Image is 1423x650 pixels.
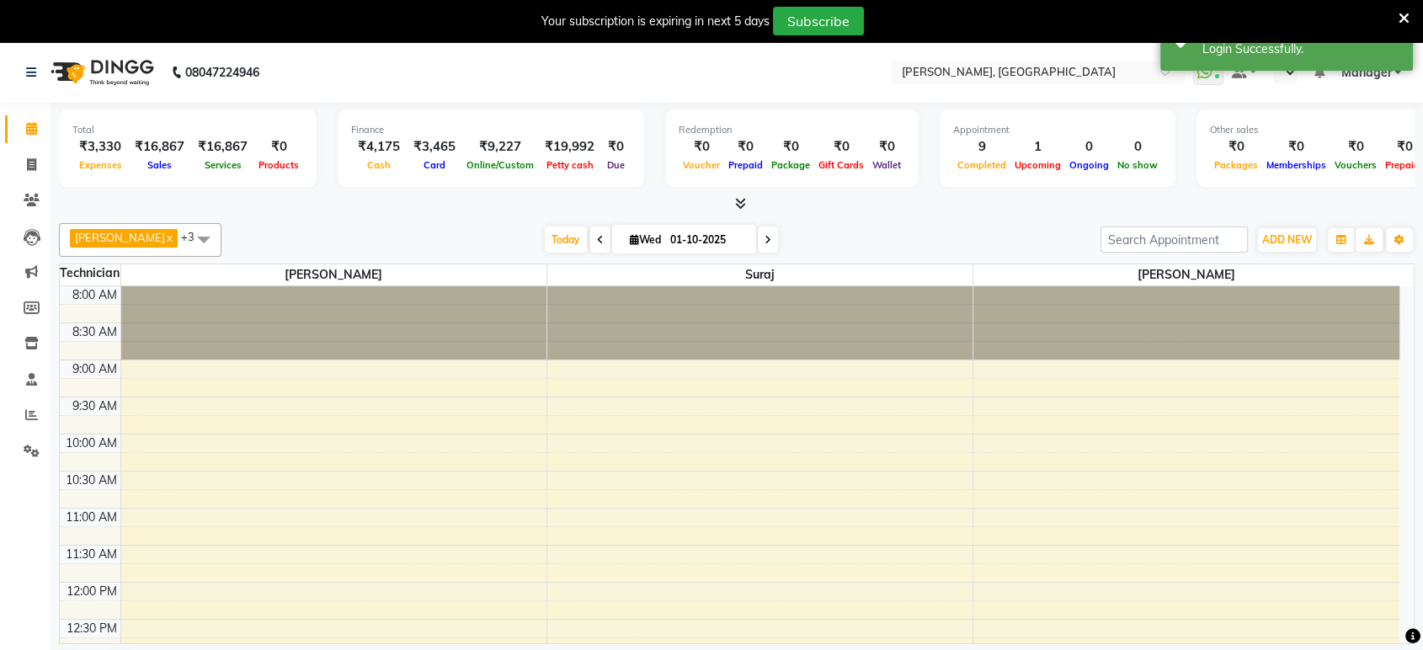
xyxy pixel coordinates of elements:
[1101,226,1248,253] input: Search Appointment
[62,472,120,489] div: 10:30 AM
[1010,159,1065,171] span: Upcoming
[541,13,770,30] div: Your subscription is expiring in next 5 days
[953,159,1010,171] span: Completed
[1262,137,1330,157] div: ₹0
[72,137,128,157] div: ₹3,330
[1065,137,1113,157] div: 0
[63,583,120,600] div: 12:00 PM
[191,137,254,157] div: ₹16,867
[1113,159,1162,171] span: No show
[462,137,538,157] div: ₹9,227
[953,123,1162,137] div: Appointment
[1262,233,1312,246] span: ADD NEW
[181,230,207,243] span: +3
[679,159,724,171] span: Voucher
[603,159,629,171] span: Due
[538,137,601,157] div: ₹19,992
[363,159,395,171] span: Cash
[665,227,749,253] input: 2025-10-01
[767,159,814,171] span: Package
[75,159,126,171] span: Expenses
[72,123,303,137] div: Total
[60,264,120,282] div: Technician
[62,546,120,563] div: 11:30 AM
[69,360,120,378] div: 9:00 AM
[679,123,905,137] div: Redemption
[601,137,631,157] div: ₹0
[547,264,973,285] span: Suraj
[773,7,864,35] button: Subscribe
[626,233,665,246] span: Wed
[62,509,120,526] div: 11:00 AM
[1330,137,1381,157] div: ₹0
[1210,137,1262,157] div: ₹0
[767,137,814,157] div: ₹0
[1065,159,1113,171] span: Ongoing
[254,159,303,171] span: Products
[128,137,191,157] div: ₹16,867
[407,137,462,157] div: ₹3,465
[1210,159,1262,171] span: Packages
[254,137,303,157] div: ₹0
[868,159,905,171] span: Wallet
[1202,40,1400,58] div: Login Successfully.
[75,231,165,244] span: [PERSON_NAME]
[1258,228,1316,252] button: ADD NEW
[1262,159,1330,171] span: Memberships
[69,397,120,415] div: 9:30 AM
[69,323,120,341] div: 8:30 AM
[724,159,767,171] span: Prepaid
[351,123,631,137] div: Finance
[462,159,538,171] span: Online/Custom
[814,159,868,171] span: Gift Cards
[69,286,120,304] div: 8:00 AM
[63,620,120,637] div: 12:30 PM
[814,137,868,157] div: ₹0
[1340,64,1391,82] span: Manager
[351,137,407,157] div: ₹4,175
[143,159,176,171] span: Sales
[542,159,598,171] span: Petty cash
[419,159,450,171] span: Card
[679,137,724,157] div: ₹0
[724,137,767,157] div: ₹0
[953,137,1010,157] div: 9
[200,159,246,171] span: Services
[62,434,120,452] div: 10:00 AM
[1010,137,1065,157] div: 1
[1330,159,1381,171] span: Vouchers
[185,49,259,96] b: 08047224946
[165,231,173,244] a: x
[973,264,1399,285] span: [PERSON_NAME]
[1113,137,1162,157] div: 0
[43,49,158,96] img: logo
[121,264,546,285] span: [PERSON_NAME]
[868,137,905,157] div: ₹0
[545,226,587,253] span: Today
